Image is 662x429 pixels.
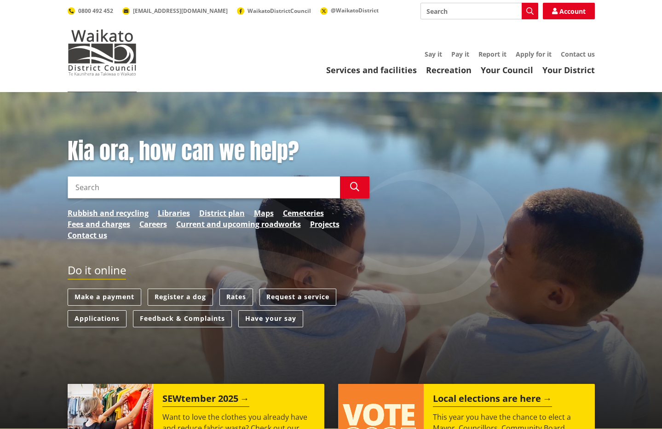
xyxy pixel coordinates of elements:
a: Account [543,3,595,19]
a: Applications [68,310,127,327]
a: Contact us [68,230,107,241]
span: 0800 492 452 [78,7,113,15]
a: Projects [310,219,340,230]
a: Careers [139,219,167,230]
span: @WaikatoDistrict [331,6,379,14]
a: Register a dog [148,289,213,306]
img: Waikato District Council - Te Kaunihera aa Takiwaa o Waikato [68,29,137,75]
a: 0800 492 452 [68,7,113,15]
a: Services and facilities [326,64,417,75]
a: District plan [199,208,245,219]
a: Feedback & Complaints [133,310,232,327]
a: Have your say [238,310,303,327]
a: Say it [425,50,442,58]
span: WaikatoDistrictCouncil [248,7,311,15]
a: Request a service [259,289,336,306]
h2: Do it online [68,264,126,280]
a: [EMAIL_ADDRESS][DOMAIN_NAME] [122,7,228,15]
a: Report it [478,50,507,58]
a: Pay it [451,50,469,58]
a: Libraries [158,208,190,219]
a: Rubbish and recycling [68,208,149,219]
a: Current and upcoming roadworks [176,219,301,230]
input: Search input [68,176,340,198]
a: Make a payment [68,289,141,306]
a: Fees and charges [68,219,130,230]
a: Rates [219,289,253,306]
a: Recreation [426,64,472,75]
input: Search input [420,3,538,19]
a: Maps [254,208,274,219]
a: Cemeteries [283,208,324,219]
h1: Kia ora, how can we help? [68,138,369,165]
a: Your District [542,64,595,75]
h2: SEWtember 2025 [162,393,249,407]
a: Your Council [481,64,533,75]
a: WaikatoDistrictCouncil [237,7,311,15]
a: Apply for it [516,50,552,58]
span: [EMAIL_ADDRESS][DOMAIN_NAME] [133,7,228,15]
a: @WaikatoDistrict [320,6,379,14]
h2: Local elections are here [433,393,552,407]
a: Contact us [561,50,595,58]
